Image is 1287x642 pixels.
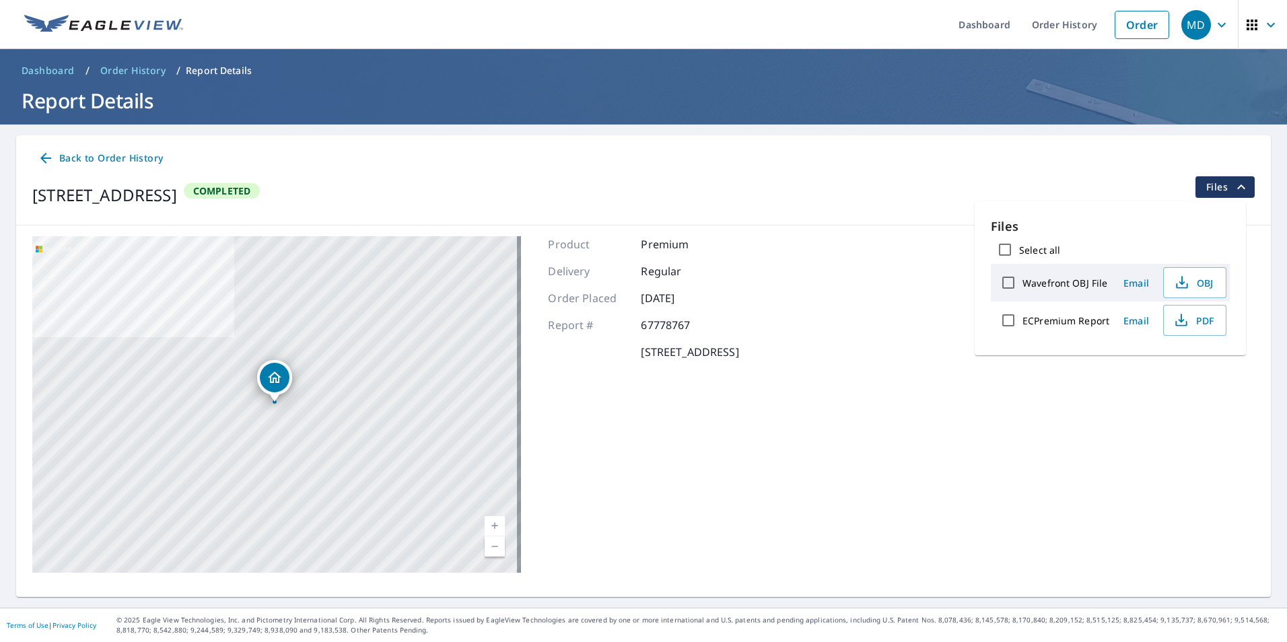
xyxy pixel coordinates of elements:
p: Delivery [548,263,629,279]
p: Product [548,236,629,252]
p: [STREET_ADDRESS] [641,344,738,360]
p: [DATE] [641,290,722,306]
button: Email [1115,310,1158,331]
div: MD [1181,10,1211,40]
span: Back to Order History [38,150,163,167]
label: ECPremium Report [1022,314,1109,327]
span: Completed [185,184,259,197]
button: PDF [1163,305,1226,336]
a: Current Level 17, Zoom Out [485,536,505,557]
a: Back to Order History [32,146,168,171]
p: Premium [641,236,722,252]
span: Email [1120,314,1152,327]
span: PDF [1172,312,1215,328]
span: OBJ [1172,275,1215,291]
li: / [85,63,90,79]
img: EV Logo [24,15,183,35]
h1: Report Details [16,87,1271,114]
p: © 2025 Eagle View Technologies, Inc. and Pictometry International Corp. All Rights Reserved. Repo... [116,615,1280,635]
p: Report Details [186,64,252,77]
a: Current Level 17, Zoom In [485,516,505,536]
a: Terms of Use [7,620,48,630]
span: Order History [100,64,166,77]
a: Privacy Policy [53,620,96,630]
div: Dropped pin, building 1, Residential property, 32 E Bayshore Blvd Jacksonville, NC 28540 [257,360,292,402]
span: Files [1206,179,1249,195]
button: filesDropdownBtn-67778767 [1195,176,1255,198]
p: | [7,621,96,629]
span: Dashboard [22,64,75,77]
p: Order Placed [548,290,629,306]
button: OBJ [1163,267,1226,298]
p: Files [991,217,1230,236]
a: Order History [95,60,171,81]
nav: breadcrumb [16,60,1271,81]
p: Regular [641,263,722,279]
a: Dashboard [16,60,80,81]
div: [STREET_ADDRESS] [32,183,177,207]
a: Order [1115,11,1169,39]
p: 67778767 [641,317,722,333]
label: Wavefront OBJ File [1022,277,1107,289]
span: Email [1120,277,1152,289]
label: Select all [1019,244,1060,256]
p: Report # [548,317,629,333]
button: Email [1115,273,1158,293]
li: / [176,63,180,79]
